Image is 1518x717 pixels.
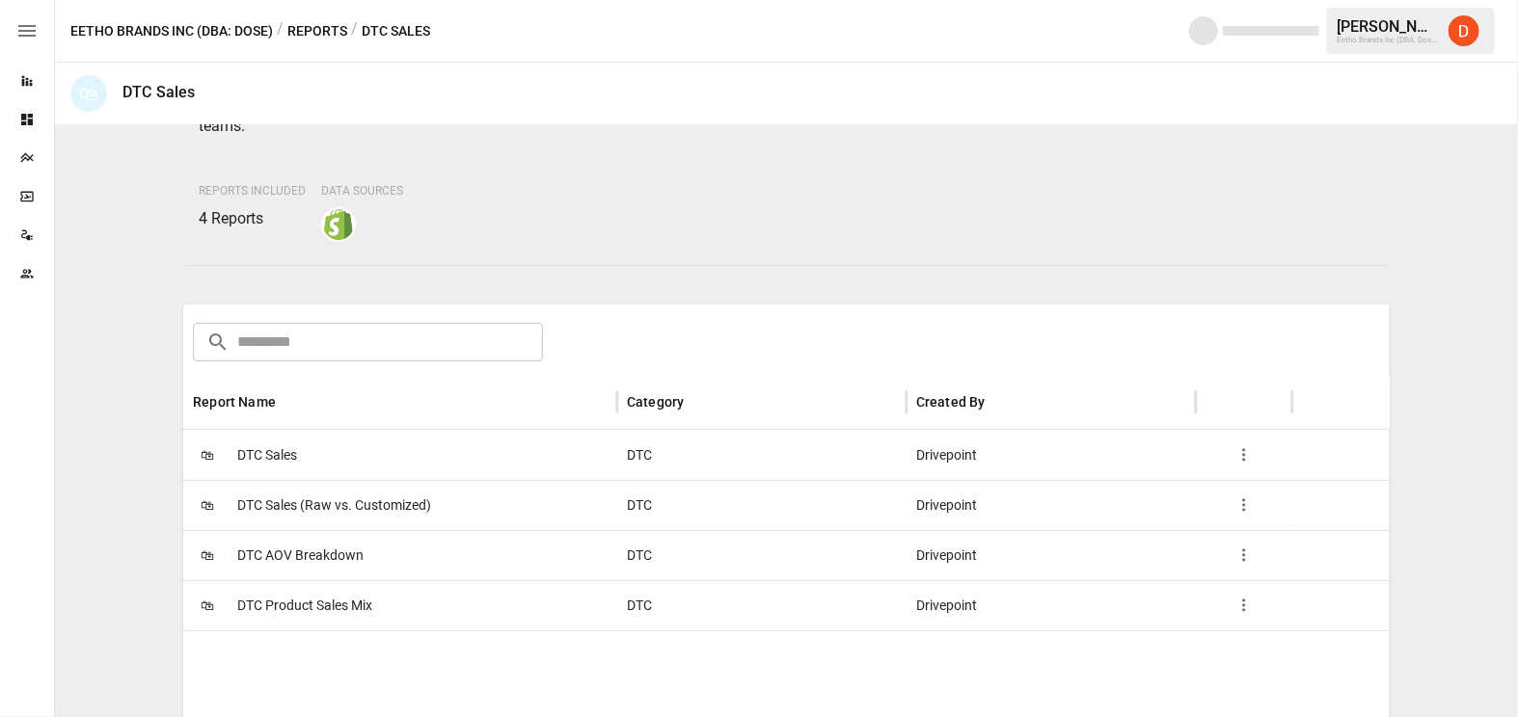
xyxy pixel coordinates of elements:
div: DTC [617,480,907,530]
span: 🛍 [193,591,222,620]
span: DTC Sales [237,431,297,480]
div: Eetho Brands Inc (DBA: Dose) [1337,36,1437,44]
span: DTC Product Sales Mix [237,581,372,630]
button: Sort [988,388,1015,415]
span: 🛍 [193,541,222,570]
div: Drivepoint [907,580,1196,630]
div: / [351,19,358,43]
button: Daley Meistrell [1437,4,1491,58]
div: DTC [617,580,907,630]
button: Sort [278,388,305,415]
div: Drivepoint [907,430,1196,480]
p: 4 Reports [199,207,306,230]
div: Created By [916,394,986,410]
div: Category [627,394,684,410]
img: Daley Meistrell [1449,15,1479,46]
button: Reports [287,19,347,43]
div: [PERSON_NAME] [1337,17,1437,36]
span: Data Sources [321,184,403,198]
span: 🛍 [193,440,222,469]
span: DTC AOV Breakdown [237,531,364,580]
div: DTC Sales [122,83,195,101]
div: Drivepoint [907,530,1196,580]
div: Drivepoint [907,480,1196,530]
span: DTC Sales (Raw vs. Customized) [237,481,431,530]
span: 🛍 [193,491,222,519]
span: Reports Included [199,184,306,198]
button: Eetho Brands Inc (DBA: Dose) [70,19,273,43]
div: DTC [617,430,907,480]
div: / [277,19,284,43]
div: Report Name [193,394,276,410]
div: DTC [617,530,907,580]
img: shopify [323,209,354,240]
div: 🛍 [70,75,107,112]
button: Sort [686,388,713,415]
